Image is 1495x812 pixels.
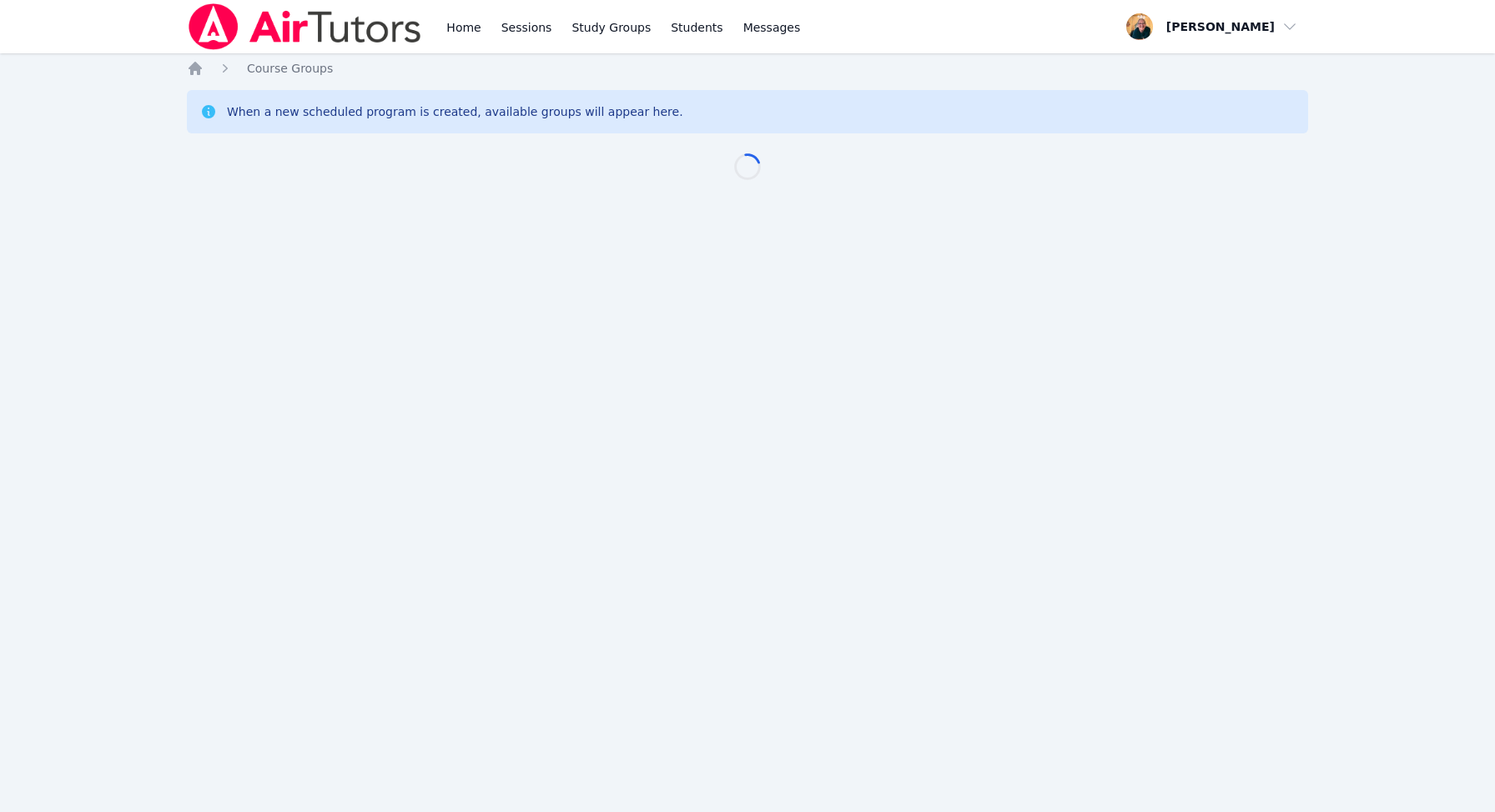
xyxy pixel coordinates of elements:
[227,103,683,120] div: When a new scheduled program is created, available groups will appear here.
[743,19,801,36] span: Messages
[247,62,333,75] span: Course Groups
[247,60,333,77] a: Course Groups
[187,60,1308,77] nav: Breadcrumb
[187,3,423,50] img: Air Tutors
